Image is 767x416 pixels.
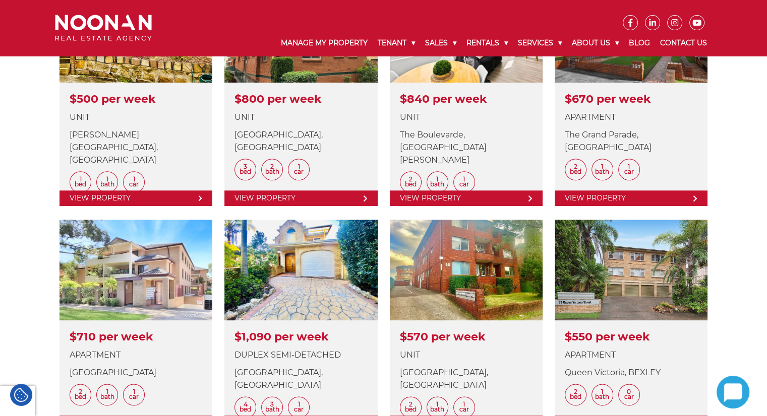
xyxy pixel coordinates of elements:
[420,30,461,56] a: Sales
[655,30,712,56] a: Contact Us
[513,30,567,56] a: Services
[373,30,420,56] a: Tenant
[55,15,152,41] img: Noonan Real Estate Agency
[461,30,513,56] a: Rentals
[276,30,373,56] a: Manage My Property
[567,30,624,56] a: About Us
[10,384,32,406] div: Cookie Settings
[624,30,655,56] a: Blog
